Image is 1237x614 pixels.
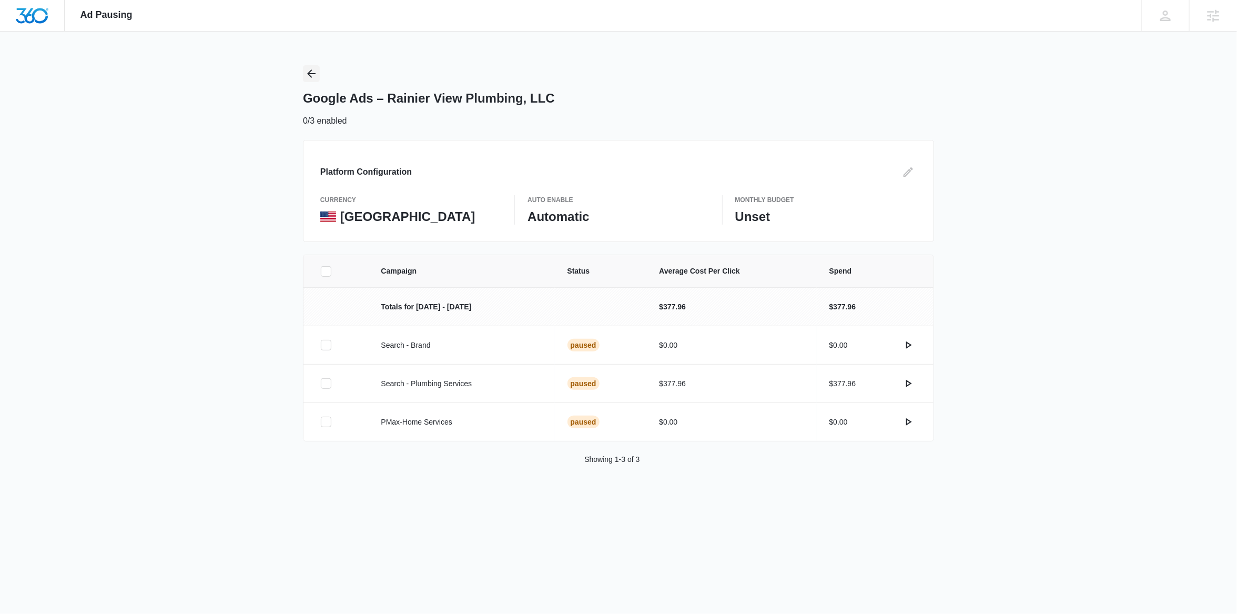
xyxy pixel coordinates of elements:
h1: Google Ads – Rainier View Plumbing, LLC [303,90,555,106]
p: $377.96 [659,378,804,389]
p: Auto Enable [528,195,709,205]
button: actions.activate [900,337,917,354]
p: [GEOGRAPHIC_DATA] [340,209,475,225]
p: $0.00 [659,340,804,351]
p: $377.96 [829,378,856,389]
p: currency [320,195,502,205]
p: Monthly Budget [735,195,917,205]
span: Ad Pausing [80,9,133,21]
h3: Platform Configuration [320,166,412,178]
p: $0.00 [829,417,848,428]
p: Showing 1-3 of 3 [584,454,640,465]
p: $377.96 [829,301,856,313]
p: $377.96 [659,301,804,313]
p: Search - Plumbing Services [381,378,542,389]
span: Status [567,266,634,277]
span: Average Cost Per Click [659,266,804,277]
button: Edit [900,164,917,180]
div: Paused [567,416,600,428]
img: United States [320,212,336,222]
button: actions.activate [900,414,917,430]
button: Back [303,65,320,82]
p: 0/3 enabled [303,115,347,127]
div: Paused [567,339,600,351]
span: Campaign [381,266,542,277]
p: Totals for [DATE] - [DATE] [381,301,542,313]
p: $0.00 [829,340,848,351]
p: Unset [735,209,917,225]
button: actions.activate [900,375,917,392]
span: Spend [829,266,917,277]
p: $0.00 [659,417,804,428]
div: Paused [567,377,600,390]
p: Search - Brand [381,340,542,351]
p: PMax-Home Services [381,417,542,428]
p: Automatic [528,209,709,225]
